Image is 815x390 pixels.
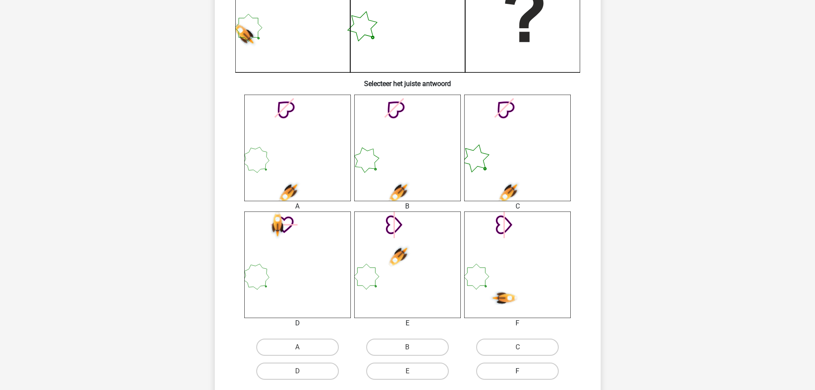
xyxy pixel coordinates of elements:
[256,339,339,356] label: A
[228,73,587,88] h6: Selecteer het juiste antwoord
[366,339,449,356] label: B
[348,318,467,328] div: E
[238,318,357,328] div: D
[458,201,577,211] div: C
[476,339,559,356] label: C
[476,363,559,380] label: F
[366,363,449,380] label: E
[458,318,577,328] div: F
[238,201,357,211] div: A
[256,363,339,380] label: D
[348,201,467,211] div: B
